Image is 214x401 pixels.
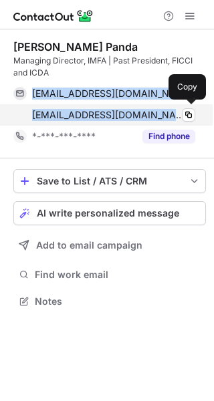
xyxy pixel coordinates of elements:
[13,169,206,193] button: save-profile-one-click
[13,265,206,284] button: Find work email
[142,130,195,143] button: Reveal Button
[13,201,206,225] button: AI write personalized message
[37,208,179,219] span: AI write personalized message
[32,109,185,121] span: [EMAIL_ADDRESS][DOMAIN_NAME]
[13,233,206,257] button: Add to email campaign
[36,240,142,251] span: Add to email campaign
[37,176,183,186] div: Save to List / ATS / CRM
[32,88,185,100] span: [EMAIL_ADDRESS][DOMAIN_NAME]
[13,40,138,53] div: [PERSON_NAME] Panda
[35,269,201,281] span: Find work email
[13,292,206,311] button: Notes
[13,8,94,24] img: ContactOut v5.3.10
[35,295,201,307] span: Notes
[13,55,206,79] div: Managing Director, IMFA | Past President, FICCI and ICDA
